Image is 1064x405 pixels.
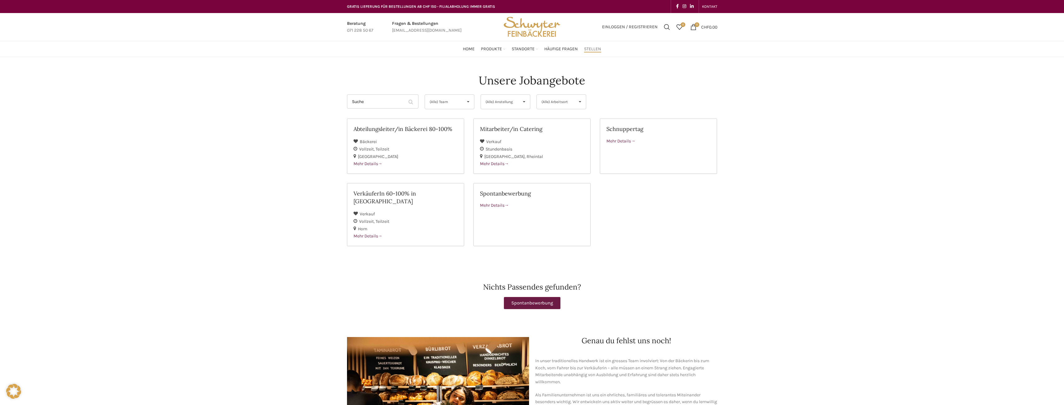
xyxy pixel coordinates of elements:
[430,95,459,109] span: (Alle) Team
[699,0,720,13] div: Secondary navigation
[358,154,398,159] span: [GEOGRAPHIC_DATA]
[360,211,375,217] span: Verkauf
[486,139,501,144] span: Verkauf
[486,146,512,152] span: Stundenbasis
[354,125,458,133] h2: Abteilungsleiter/in Bäckerei 80-100%
[347,20,373,34] a: Infobox link
[462,95,474,109] span: ▾
[481,46,502,52] span: Produkte
[501,24,562,29] a: Site logo
[518,95,530,109] span: ▾
[504,297,560,309] a: Spontanbewerbung
[674,2,681,11] a: Facebook social link
[544,46,578,52] span: Häufige Fragen
[347,283,717,291] h2: Nichts Passendes gefunden?
[535,358,717,385] p: In unser traditionelles Handwerk ist ein grosses Team involviert: Von der Bäckerin bis zum Koch, ...
[574,95,586,109] span: ▾
[600,119,717,174] a: Schnuppertag Mehr Details
[354,161,382,166] span: Mehr Details
[701,24,717,29] bdi: 0.00
[688,2,696,11] a: Linkedin social link
[681,22,685,27] span: 0
[344,43,720,55] div: Main navigation
[702,4,717,9] span: KONTAKT
[661,21,673,33] a: Suchen
[599,21,661,33] a: Einloggen / Registrieren
[392,20,462,34] a: Infobox link
[602,25,658,29] span: Einloggen / Registrieren
[480,203,509,208] span: Mehr Details
[544,43,578,55] a: Häufige Fragen
[480,190,584,197] h2: Spontanbewerbung
[358,226,367,232] span: Horn
[484,154,527,159] span: [GEOGRAPHIC_DATA]
[481,43,505,55] a: Produkte
[584,46,601,52] span: Stellen
[463,46,475,52] span: Home
[480,161,509,166] span: Mehr Details
[541,95,571,109] span: (Alle) Arbeitsort
[486,95,515,109] span: (Alle) Anstellung
[347,183,464,246] a: VerkäuferIn 60-100% in [GEOGRAPHIC_DATA] Verkauf Vollzeit Teilzeit Horn Mehr Details
[479,73,585,88] h4: Unsere Jobangebote
[512,46,535,52] span: Standorte
[473,183,591,246] a: Spontanbewerbung Mehr Details
[673,21,686,33] div: Meine Wunschliste
[702,0,717,13] a: KONTAKT
[501,13,562,41] img: Bäckerei Schwyter
[376,146,389,152] span: Teilzeit
[511,301,553,305] span: Spontanbewerbung
[687,21,720,33] a: 0 CHF0.00
[673,21,686,33] a: 0
[584,43,601,55] a: Stellen
[473,119,591,174] a: Mitarbeiter/in Catering Verkauf Stundenbasis [GEOGRAPHIC_DATA] Rheintal Mehr Details
[347,4,495,9] span: GRATIS LIEFERUNG FÜR BESTELLUNGEN AB CHF 150 - FILIALABHOLUNG IMMER GRATIS
[463,43,475,55] a: Home
[354,190,458,205] h2: VerkäuferIn 60-100% in [GEOGRAPHIC_DATA]
[535,337,717,344] h2: Genau du fehlst uns noch!
[606,125,710,133] h2: Schnuppertag
[347,119,464,174] a: Abteilungsleiter/in Bäckerei 80-100% Bäckerei Vollzeit Teilzeit [GEOGRAPHIC_DATA] Mehr Details
[512,43,538,55] a: Standorte
[376,219,389,224] span: Teilzeit
[606,138,635,144] span: Mehr Details
[360,139,377,144] span: Bäckerei
[527,154,543,159] span: Rheintal
[347,94,418,109] input: Suche
[359,146,376,152] span: Vollzeit
[480,125,584,133] h2: Mitarbeiter/in Catering
[359,219,376,224] span: Vollzeit
[681,2,688,11] a: Instagram social link
[701,24,709,29] span: CHF
[695,22,699,27] span: 0
[354,233,382,239] span: Mehr Details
